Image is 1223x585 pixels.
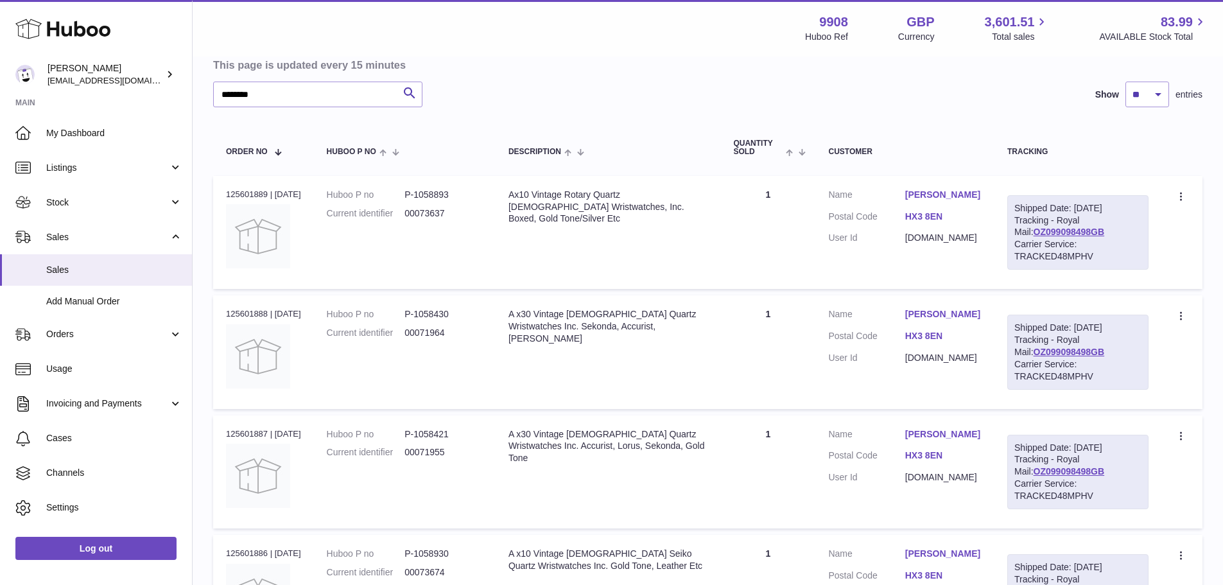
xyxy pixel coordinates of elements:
[828,211,905,226] dt: Postal Code
[404,207,483,220] dd: 00073637
[828,148,982,156] div: Customer
[1161,13,1193,31] span: 83.99
[905,232,982,244] dd: [DOMAIN_NAME]
[46,467,182,479] span: Channels
[508,148,561,156] span: Description
[905,330,982,342] a: HX3 8EN
[15,537,177,560] a: Log out
[905,548,982,560] a: [PERSON_NAME]
[327,566,405,579] dt: Current identifier
[327,207,405,220] dt: Current identifier
[1014,442,1141,454] div: Shipped Date: [DATE]
[992,31,1049,43] span: Total sales
[404,566,483,579] dd: 00073674
[905,352,982,364] dd: [DOMAIN_NAME]
[508,189,708,225] div: Ax10 Vintage Rotary Quartz [DEMOGRAPHIC_DATA] Wristwatches, Inc. Boxed, Gold Tone/Silver Etc
[805,31,848,43] div: Huboo Ref
[226,428,301,440] div: 125601887 | [DATE]
[1014,478,1141,502] div: Carrier Service: TRACKED48MPHV
[1034,227,1105,237] a: OZ099098498GB
[226,308,301,320] div: 125601888 | [DATE]
[898,31,935,43] div: Currency
[327,446,405,458] dt: Current identifier
[327,327,405,339] dt: Current identifier
[828,450,905,465] dt: Postal Code
[226,189,301,200] div: 125601889 | [DATE]
[46,127,182,139] span: My Dashboard
[1014,561,1141,573] div: Shipped Date: [DATE]
[508,428,708,465] div: A x30 Vintage [DEMOGRAPHIC_DATA] Quartz Wristwatches Inc. Accurist, Lorus, Sekonda, Gold Tone
[327,548,405,560] dt: Huboo P no
[46,264,182,276] span: Sales
[905,450,982,462] a: HX3 8EN
[985,13,1050,43] a: 3,601.51 Total sales
[327,189,405,201] dt: Huboo P no
[46,196,169,209] span: Stock
[828,471,905,484] dt: User Id
[15,65,35,84] img: internalAdmin-9908@internal.huboo.com
[828,352,905,364] dt: User Id
[1007,315,1149,389] div: Tracking - Royal Mail:
[46,328,169,340] span: Orders
[226,204,290,268] img: no-photo.jpg
[46,231,169,243] span: Sales
[226,444,290,508] img: no-photo.jpg
[828,548,905,563] dt: Name
[1014,322,1141,334] div: Shipped Date: [DATE]
[508,308,708,345] div: A x30 Vintage [DEMOGRAPHIC_DATA] Quartz Wristwatches Inc. Sekonda, Accurist, [PERSON_NAME]
[327,308,405,320] dt: Huboo P no
[1007,148,1149,156] div: Tracking
[1034,347,1105,357] a: OZ099098498GB
[905,308,982,320] a: [PERSON_NAME]
[48,75,189,85] span: [EMAIL_ADDRESS][DOMAIN_NAME]
[226,324,290,389] img: no-photo.jpg
[46,162,169,174] span: Listings
[213,58,1199,72] h3: This page is updated every 15 minutes
[508,548,708,572] div: A x10 Vintage [DEMOGRAPHIC_DATA] Seiko Quartz Wristwatches Inc. Gold Tone, Leather Etc
[46,363,182,375] span: Usage
[720,176,815,289] td: 1
[1099,31,1208,43] span: AVAILABLE Stock Total
[905,428,982,441] a: [PERSON_NAME]
[404,548,483,560] dd: P-1058930
[404,308,483,320] dd: P-1058430
[720,415,815,528] td: 1
[1099,13,1208,43] a: 83.99 AVAILABLE Stock Total
[828,308,905,324] dt: Name
[1014,358,1141,383] div: Carrier Service: TRACKED48MPHV
[327,148,376,156] span: Huboo P no
[1034,466,1105,476] a: OZ099098498GB
[1007,435,1149,509] div: Tracking - Royal Mail:
[1014,238,1141,263] div: Carrier Service: TRACKED48MPHV
[404,428,483,441] dd: P-1058421
[905,211,982,223] a: HX3 8EN
[905,570,982,582] a: HX3 8EN
[327,428,405,441] dt: Huboo P no
[226,548,301,559] div: 125601886 | [DATE]
[1095,89,1119,101] label: Show
[905,471,982,484] dd: [DOMAIN_NAME]
[1014,202,1141,214] div: Shipped Date: [DATE]
[733,139,783,156] span: Quantity Sold
[404,189,483,201] dd: P-1058893
[720,295,815,408] td: 1
[828,189,905,204] dt: Name
[828,232,905,244] dt: User Id
[905,189,982,201] a: [PERSON_NAME]
[1007,195,1149,270] div: Tracking - Royal Mail:
[985,13,1035,31] span: 3,601.51
[48,62,163,87] div: [PERSON_NAME]
[819,13,848,31] strong: 9908
[404,327,483,339] dd: 00071964
[226,148,268,156] span: Order No
[404,446,483,458] dd: 00071955
[828,570,905,585] dt: Postal Code
[46,397,169,410] span: Invoicing and Payments
[46,502,182,514] span: Settings
[1175,89,1202,101] span: entries
[46,432,182,444] span: Cases
[828,330,905,345] dt: Postal Code
[828,428,905,444] dt: Name
[46,295,182,308] span: Add Manual Order
[906,13,934,31] strong: GBP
